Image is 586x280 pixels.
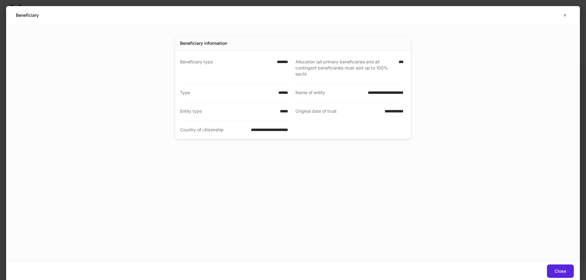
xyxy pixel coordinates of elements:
div: Allocation (all primary beneficiaries and all contingent beneficiaries must add up to 100% each) [295,59,395,77]
div: Close [555,269,566,273]
div: Type [180,90,275,96]
h5: Beneficiary [16,12,39,18]
div: Beneficiary type [180,59,273,77]
div: Country of citizenship [180,127,247,133]
div: Name of entity [295,90,364,96]
div: Beneficiary information [180,40,227,46]
button: Close [547,264,574,278]
div: Entity type [180,108,276,114]
div: Original date of trust [295,108,381,115]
